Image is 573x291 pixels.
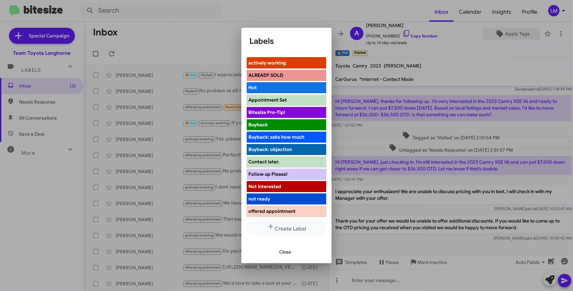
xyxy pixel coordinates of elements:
span: Follow up Please! [248,171,288,177]
button: Create Label [247,220,326,235]
span: Buyback: asks how much [248,134,304,140]
span: Not Interested [248,183,281,189]
span: Buyback [248,122,268,128]
span: Appointment Set [248,97,287,103]
button: Close [274,246,297,258]
span: Hot [248,85,257,91]
span: Bitesize Pro-Tip! [248,109,285,115]
span: not ready [248,196,270,202]
span: actively working [248,60,286,66]
h1: Labels [249,36,324,46]
span: Close [279,246,291,258]
span: Contact later. [248,159,279,165]
span: ALREADY SOLD [248,72,283,78]
span: offered appointment [248,208,296,214]
span: Buyback: objection [248,146,292,152]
